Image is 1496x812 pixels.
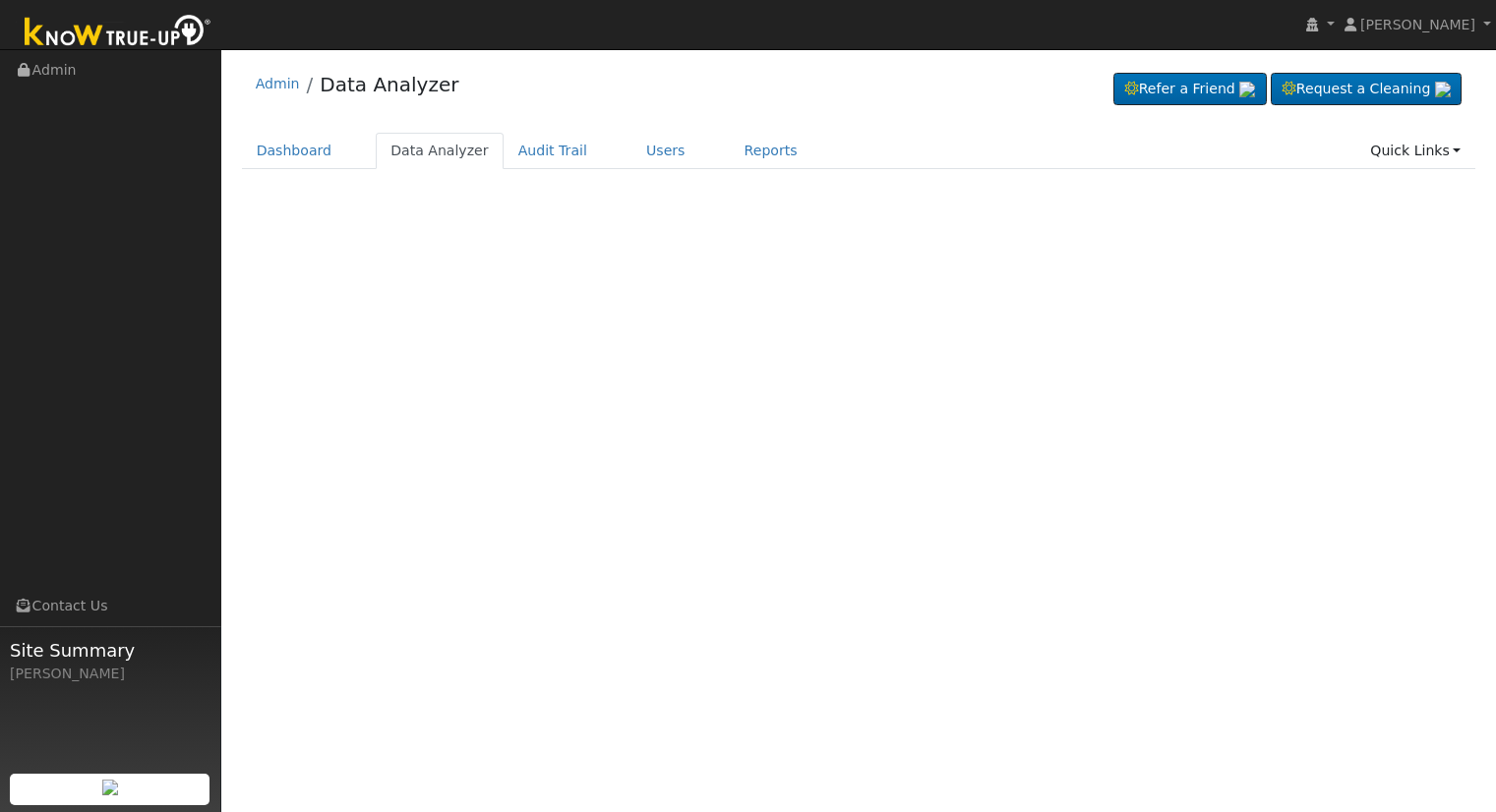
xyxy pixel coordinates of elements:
div: [PERSON_NAME] [10,664,210,684]
a: Refer a Friend [1113,73,1267,106]
a: Users [631,133,700,169]
span: Site Summary [10,637,210,664]
img: retrieve [102,780,118,795]
a: Admin [256,76,300,91]
a: Audit Trail [504,133,602,169]
a: Quick Links [1355,133,1475,169]
a: Dashboard [242,133,347,169]
img: Know True-Up [15,11,221,55]
a: Data Analyzer [320,73,458,96]
a: Request a Cleaning [1271,73,1462,106]
span: [PERSON_NAME] [1360,17,1475,32]
a: Reports [730,133,812,169]
img: retrieve [1239,82,1255,97]
img: retrieve [1435,82,1451,97]
a: Data Analyzer [376,133,504,169]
